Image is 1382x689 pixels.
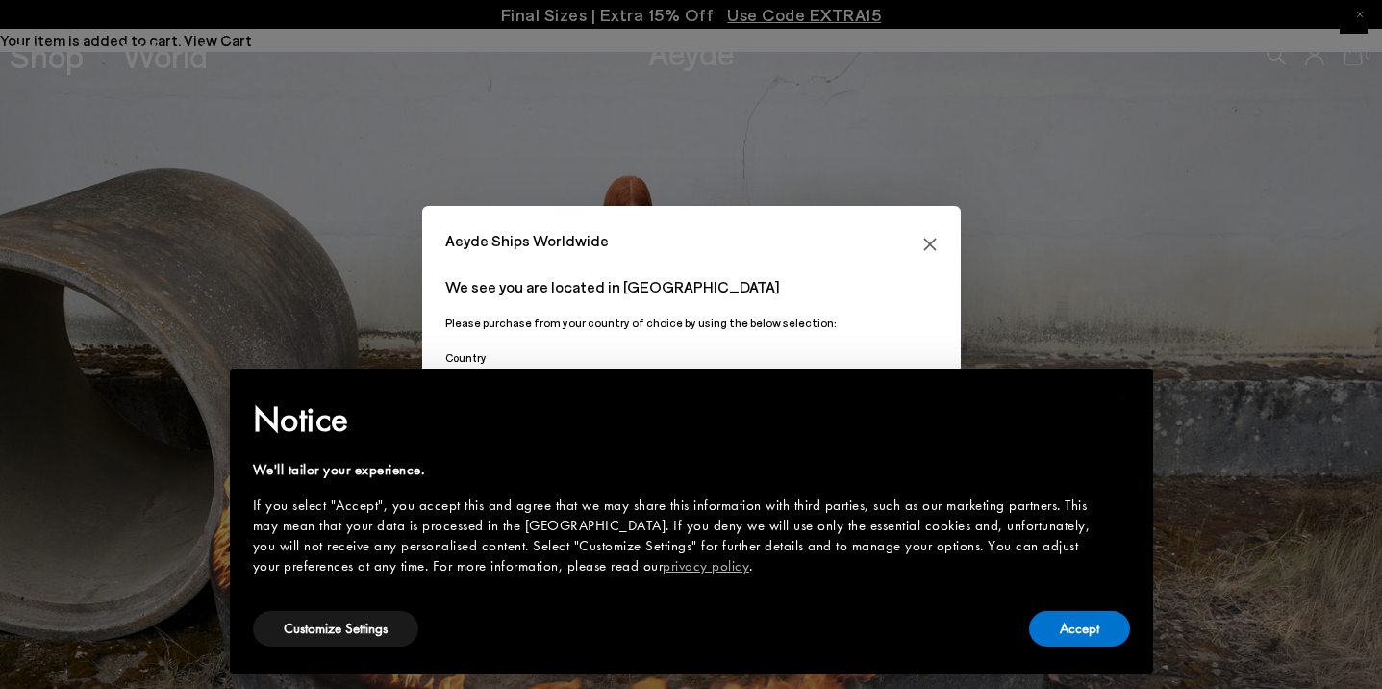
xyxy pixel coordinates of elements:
[1029,611,1130,647] button: Accept
[663,556,749,575] a: privacy policy
[1116,382,1128,412] span: ×
[445,351,486,364] span: Country
[253,460,1099,480] div: We'll tailor your experience.
[253,496,1099,576] div: If you select "Accept", you accept this and agree that we may share this information with third p...
[445,229,609,252] span: Aeyde Ships Worldwide
[445,314,938,332] p: Please purchase from your country of choice by using the below selection:
[445,275,938,298] p: We see you are located in [GEOGRAPHIC_DATA]
[253,611,418,647] button: Customize Settings
[915,229,945,260] button: Close
[1099,374,1145,421] button: Close this notice
[253,395,1099,445] h2: Notice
